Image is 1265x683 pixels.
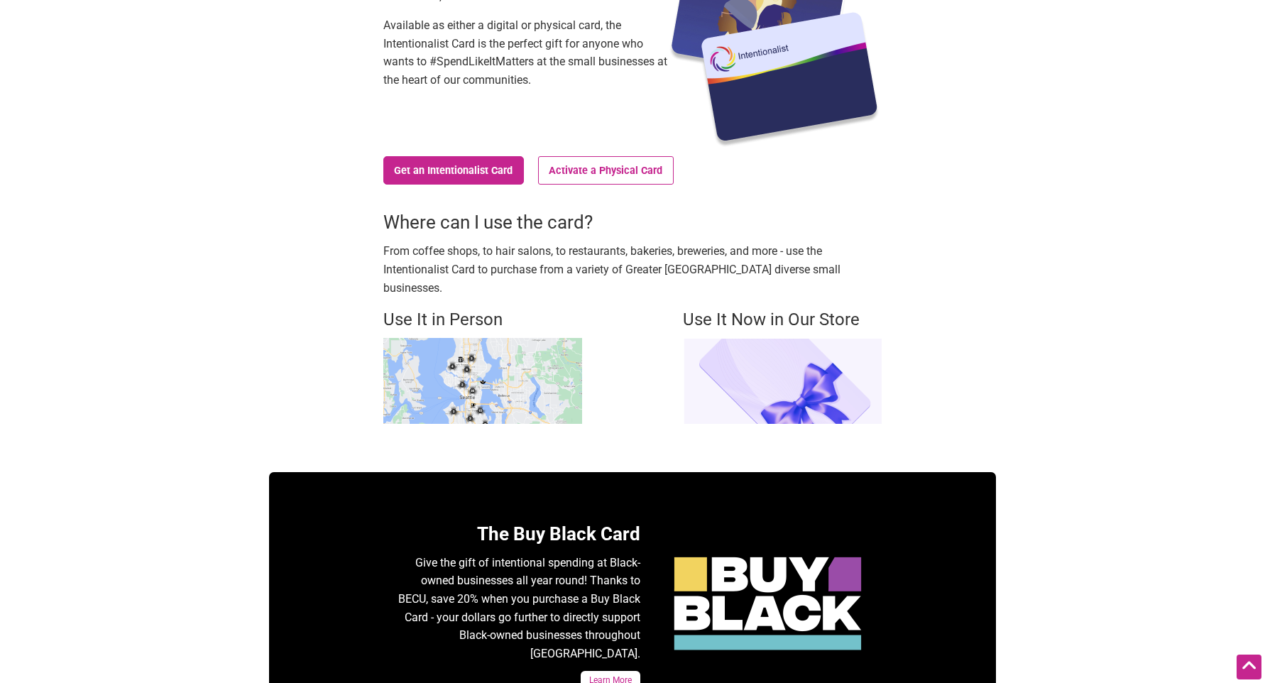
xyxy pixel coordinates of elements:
img: Black Black Friday Card [669,552,867,655]
p: Available as either a digital or physical card, the Intentionalist Card is the perfect gift for a... [383,16,667,89]
p: Give the gift of intentional spending at Black-owned businesses all year round! Thanks to BECU, s... [398,554,640,663]
h3: The Buy Black Card [398,521,640,547]
div: Scroll Back to Top [1237,655,1261,679]
a: Activate a Physical Card [538,156,674,185]
p: From coffee shops, to hair salons, to restaurants, bakeries, breweries, and more - use the Intent... [383,242,882,297]
img: Buy Black map [383,338,582,424]
img: Intentionalist Store [683,338,882,424]
h4: Use It Now in Our Store [683,308,882,332]
a: Get an Intentionalist Card [383,156,524,185]
h4: Use It in Person [383,308,582,332]
h3: Where can I use the card? [383,209,882,235]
